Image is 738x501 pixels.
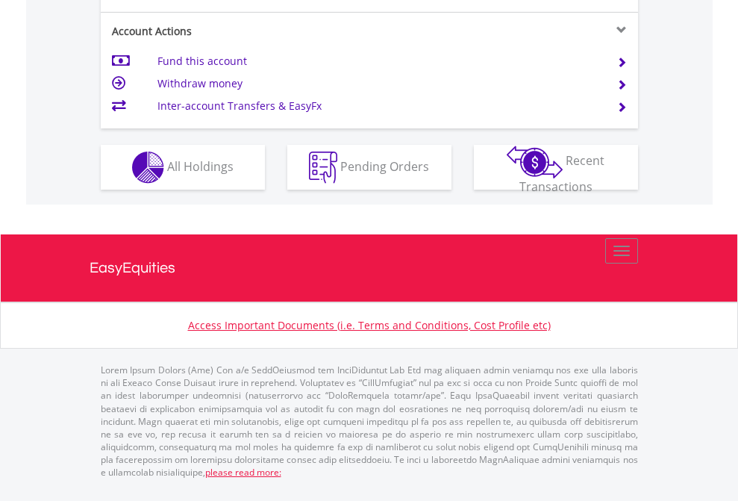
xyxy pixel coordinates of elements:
[90,234,649,302] a: EasyEquities
[101,364,638,479] p: Lorem Ipsum Dolors (Ame) Con a/e SeddOeiusmod tem InciDiduntut Lab Etd mag aliquaen admin veniamq...
[507,146,563,178] img: transactions-zar-wht.png
[167,158,234,174] span: All Holdings
[132,152,164,184] img: holdings-wht.png
[309,152,337,184] img: pending_instructions-wht.png
[157,95,598,117] td: Inter-account Transfers & EasyFx
[188,318,551,332] a: Access Important Documents (i.e. Terms and Conditions, Cost Profile etc)
[101,145,265,190] button: All Holdings
[340,158,429,174] span: Pending Orders
[101,24,369,39] div: Account Actions
[157,72,598,95] td: Withdraw money
[474,145,638,190] button: Recent Transactions
[157,50,598,72] td: Fund this account
[205,466,281,479] a: please read more:
[287,145,451,190] button: Pending Orders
